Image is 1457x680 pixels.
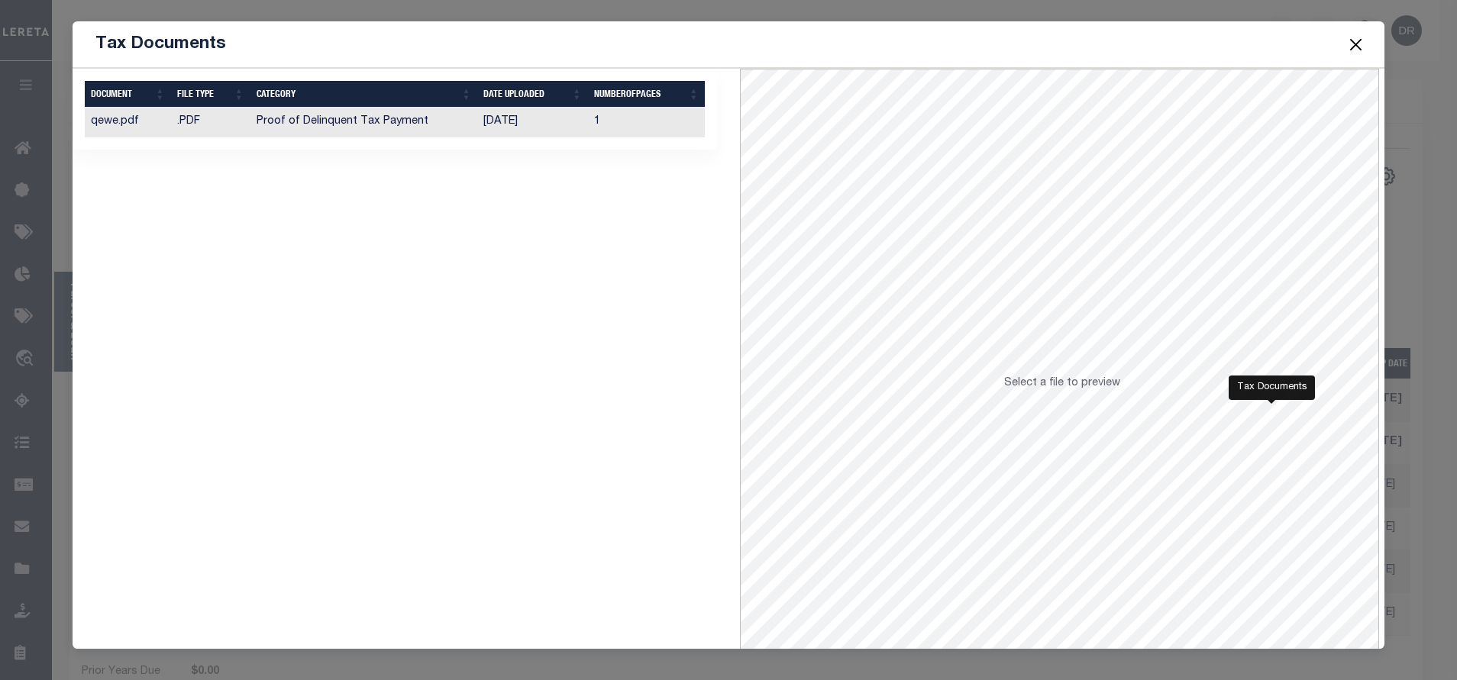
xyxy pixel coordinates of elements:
[171,108,250,137] td: .PDF
[1004,378,1120,388] span: Select a file to preview
[588,108,705,137] td: 1
[171,81,250,108] th: FILE TYPE: activate to sort column ascending
[588,81,705,108] th: NumberOfPages: activate to sort column ascending
[85,108,171,137] td: qewe.pdf
[477,108,588,137] td: [DATE]
[250,81,478,108] th: CATEGORY: activate to sort column ascending
[85,81,171,108] th: DOCUMENT: activate to sort column ascending
[250,108,478,137] td: Proof of Delinquent Tax Payment
[477,81,588,108] th: Date Uploaded: activate to sort column ascending
[1229,375,1315,400] div: Tax Documents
